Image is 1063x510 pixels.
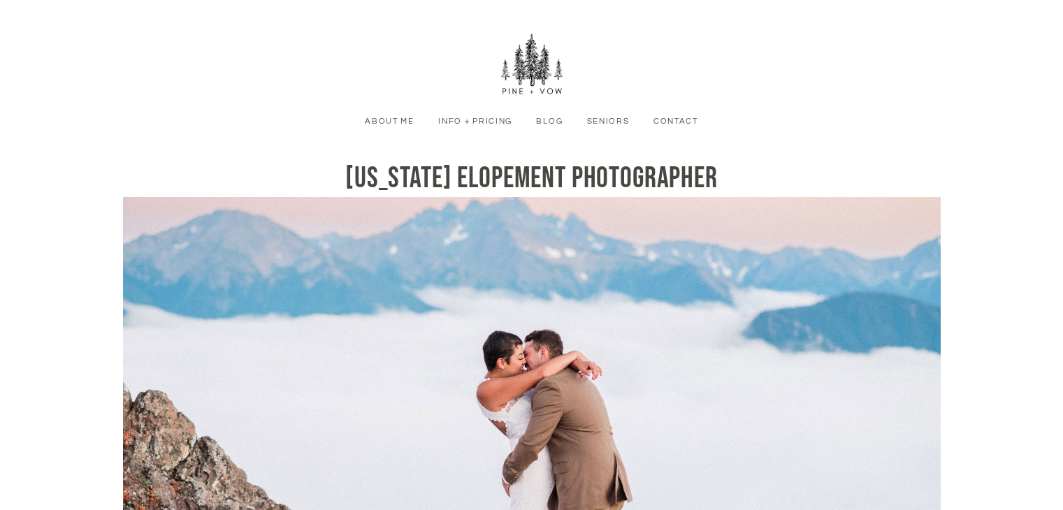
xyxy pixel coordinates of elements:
a: About Me [356,115,423,128]
a: Contact [645,115,707,128]
span: [US_STATE] Elopement Photographer [345,161,718,196]
a: Seniors [578,115,637,128]
a: Blog [528,115,571,128]
a: Info + Pricing [430,115,521,128]
img: Pine + Vow [500,34,563,96]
